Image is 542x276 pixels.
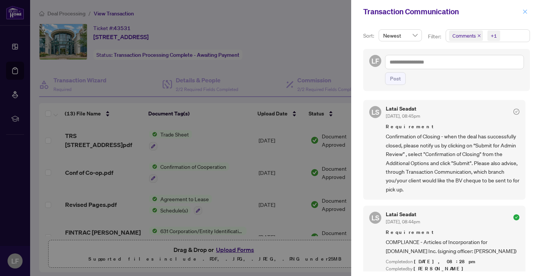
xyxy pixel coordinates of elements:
[386,229,519,236] span: Requirement
[477,34,481,38] span: close
[371,56,379,66] span: LF
[363,6,520,17] div: Transaction Communication
[386,123,519,130] span: Requirement
[386,265,519,273] div: Completed by
[414,258,477,265] span: [DATE], 08:28pm
[386,258,519,265] div: Completed on
[513,214,519,220] span: check-circle
[386,106,420,111] h5: Latai Seadat
[383,30,417,41] span: Newest
[513,109,519,115] span: check-circle
[386,212,420,217] h5: Latai Seadat
[452,32,476,39] span: Comments
[363,32,376,40] p: Sort:
[414,265,467,272] span: [PERSON_NAME]
[371,212,379,223] span: LS
[386,238,519,255] span: COMPLIANCE - Articles of Incorporation for [DOMAIN_NAME] Inc. (signing officer: [PERSON_NAME])
[522,9,528,14] span: close
[386,132,519,194] span: Confirmation of Closing - when the deal has successfully closed, please notify us by clicking on ...
[491,32,497,39] div: +1
[449,30,483,41] span: Comments
[386,113,420,119] span: [DATE], 08:45pm
[385,72,406,85] button: Post
[428,32,442,41] p: Filter:
[386,219,420,224] span: [DATE], 08:44pm
[371,107,379,117] span: LS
